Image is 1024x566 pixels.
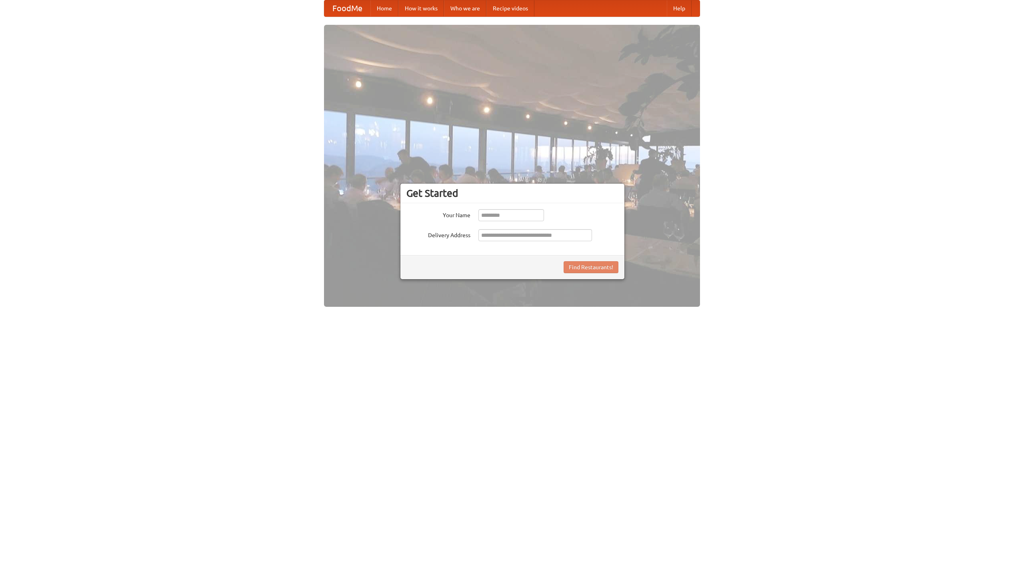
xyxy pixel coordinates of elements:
button: Find Restaurants! [564,261,618,273]
a: Recipe videos [486,0,534,16]
label: Delivery Address [406,229,470,239]
a: Help [667,0,692,16]
a: FoodMe [324,0,370,16]
a: How it works [398,0,444,16]
label: Your Name [406,209,470,219]
a: Who we are [444,0,486,16]
a: Home [370,0,398,16]
h3: Get Started [406,187,618,199]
